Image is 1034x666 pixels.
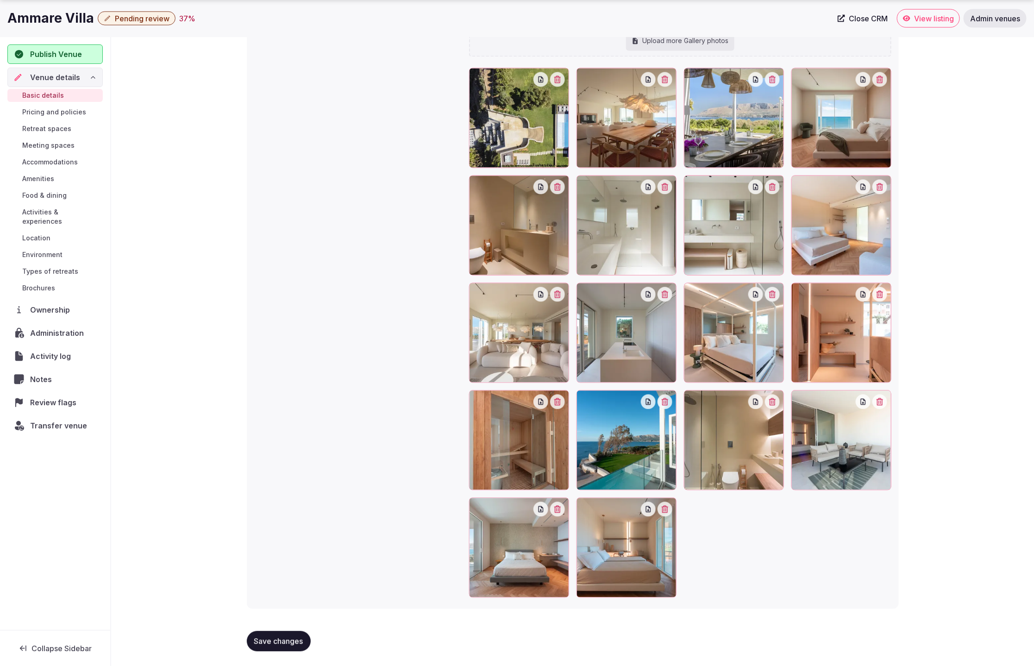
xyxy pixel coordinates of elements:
[7,370,103,389] a: Notes
[7,9,94,27] h1: Ammare Villa
[791,68,891,168] div: A7406340-HDR.jpg
[832,9,893,28] a: Close CRM
[30,351,75,362] span: Activity log
[30,374,56,385] span: Notes
[7,416,103,435] button: Transfer venue
[577,498,677,598] div: A7406470-HDR.jpg
[98,12,175,25] button: Pending review
[22,207,99,226] span: Activities & experiences
[7,393,103,412] a: Review flags
[179,13,195,24] div: 37 %
[7,156,103,169] a: Accommodations
[964,9,1027,28] a: Admin venues
[577,176,677,276] div: A7406237-HDR.jpg
[469,283,569,383] div: A7406713-HDR.jpg
[914,14,954,23] span: View listing
[22,283,55,293] span: Brochures
[22,267,78,276] span: Types of retreats
[684,283,784,383] div: A7406591.jpg
[469,390,569,490] div: A7406728-HDR.jpg
[7,189,103,202] a: Food & dining
[7,248,103,261] a: Environment
[7,232,103,245] a: Location
[254,637,303,646] span: Save changes
[7,106,103,119] a: Pricing and policies
[791,390,891,490] div: A7406580-HDR.jpg
[30,72,80,83] span: Venue details
[684,176,784,276] div: A7406227-HDR.jpg
[30,49,82,60] span: Publish Venue
[849,14,888,23] span: Close CRM
[7,44,103,64] button: Publish Venue
[247,631,311,652] button: Save changes
[469,176,569,276] div: A7406628-HDR.jpg
[7,300,103,320] a: Ownership
[791,176,891,276] div: A7406222-HDR.jpg
[684,68,784,168] div: Screenshot 2025-10-08 at 18.35.19.png
[7,122,103,135] a: Retreat spaces
[626,31,734,51] div: Upload more Gallery photos
[7,172,103,185] a: Amenities
[577,390,677,490] div: A7406786-HDR-Recuperato.jpg
[115,14,169,23] span: Pending review
[22,174,54,183] span: Amenities
[22,107,86,117] span: Pricing and policies
[30,304,74,315] span: Ownership
[469,498,569,598] div: A7406565-HDR.jpg
[897,9,960,28] a: View listing
[22,250,63,259] span: Environment
[179,13,195,24] button: 37%
[31,644,92,653] span: Collapse Sidebar
[22,233,50,243] span: Location
[577,283,677,383] div: A7406765.jpg
[577,68,677,168] div: A7406703-HDR.jpg
[22,141,75,150] span: Meeting spaces
[7,139,103,152] a: Meeting spaces
[7,265,103,278] a: Types of retreats
[970,14,1020,23] span: Admin venues
[7,282,103,295] a: Brochures
[7,89,103,102] a: Basic details
[22,157,78,167] span: Accommodations
[7,638,103,659] button: Collapse Sidebar
[791,283,891,383] div: A7406633-HDR.jpg
[22,124,71,133] span: Retreat spaces
[7,206,103,228] a: Activities & experiences
[22,191,67,200] span: Food & dining
[684,390,784,490] div: A7406555-HDR.jpg
[7,346,103,366] a: Activity log
[22,91,64,100] span: Basic details
[30,397,80,408] span: Review flags
[469,68,569,168] div: Progetto senza titolo-6.png
[30,420,87,431] span: Transfer venue
[7,323,103,343] a: Administration
[30,327,88,339] span: Administration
